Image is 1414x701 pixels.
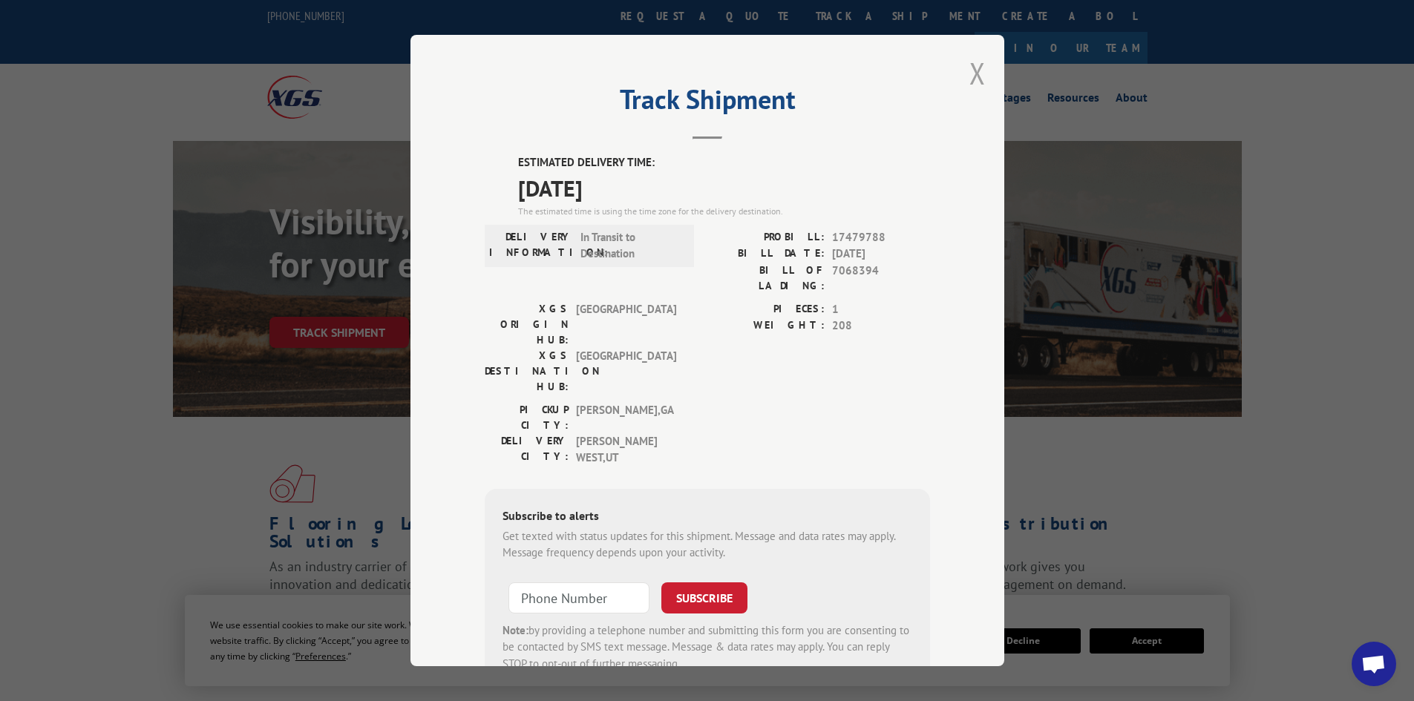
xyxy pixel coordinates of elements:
[832,301,930,318] span: 1
[503,528,912,562] div: Get texted with status updates for this shipment. Message and data rates may apply. Message frequ...
[576,402,676,433] span: [PERSON_NAME] , GA
[503,507,912,528] div: Subscribe to alerts
[485,301,569,348] label: XGS ORIGIN HUB:
[832,263,930,294] span: 7068394
[580,229,681,263] span: In Transit to Destination
[1352,642,1396,686] div: Open chat
[832,246,930,263] span: [DATE]
[576,348,676,395] span: [GEOGRAPHIC_DATA]
[518,171,930,205] span: [DATE]
[503,623,528,637] strong: Note:
[508,582,649,613] input: Phone Number
[489,229,573,263] label: DELIVERY INFORMATION:
[707,317,825,335] label: WEIGHT:
[485,433,569,467] label: DELIVERY CITY:
[518,154,930,171] label: ESTIMATED DELIVERY TIME:
[969,53,986,93] button: Close modal
[707,263,825,294] label: BILL OF LADING:
[518,205,930,218] div: The estimated time is using the time zone for the delivery destination.
[485,348,569,395] label: XGS DESTINATION HUB:
[832,317,930,335] span: 208
[832,229,930,246] span: 17479788
[707,229,825,246] label: PROBILL:
[707,301,825,318] label: PIECES:
[707,246,825,263] label: BILL DATE:
[661,582,747,613] button: SUBSCRIBE
[576,433,676,467] span: [PERSON_NAME] WEST , UT
[485,402,569,433] label: PICKUP CITY:
[576,301,676,348] span: [GEOGRAPHIC_DATA]
[503,622,912,673] div: by providing a telephone number and submitting this form you are consenting to be contacted by SM...
[485,89,930,117] h2: Track Shipment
